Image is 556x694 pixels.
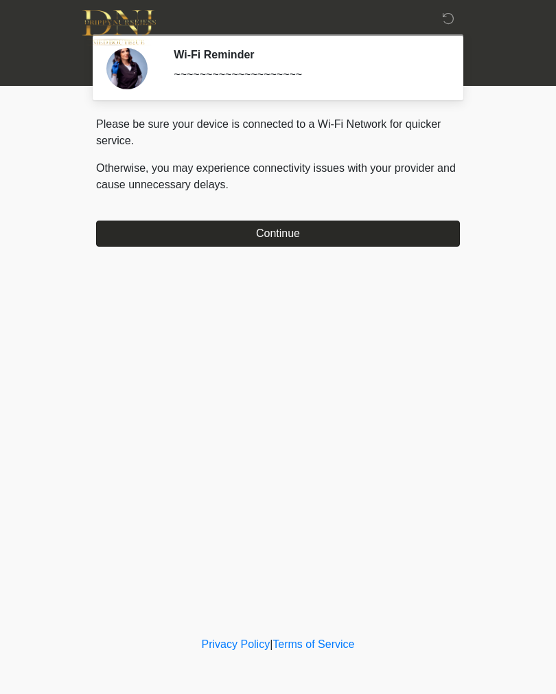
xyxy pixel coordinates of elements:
[202,638,270,650] a: Privacy Policy
[174,67,439,83] div: ~~~~~~~~~~~~~~~~~~~~
[82,10,156,45] img: DNJ Med Boutique Logo
[96,116,460,149] p: Please be sure your device is connected to a Wi-Fi Network for quicker service.
[273,638,354,650] a: Terms of Service
[96,160,460,193] p: Otherwise, you may experience connectivity issues with your provider and cause unnecessary delays
[106,48,148,89] img: Agent Avatar
[270,638,273,650] a: |
[226,179,229,190] span: .
[96,221,460,247] button: Continue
